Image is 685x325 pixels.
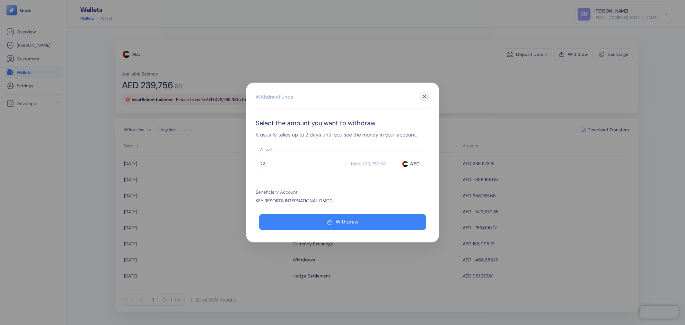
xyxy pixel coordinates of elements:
[256,198,429,205] div: KEY RESORTS INTERNATIONAL DMCC
[259,214,426,230] button: Withdraw
[640,306,679,319] iframe: Chatra live chat
[351,161,386,167] div: Max: 239,756.68
[256,93,293,101] div: Withdraw Funds
[256,131,429,139] div: It usually takes up to 2 days until you see the money in your account.
[256,119,429,128] div: Select the amount you want to withdraw
[420,92,429,102] div: ✕
[256,189,429,196] div: Beneficiary Account
[260,147,272,152] label: Amount
[336,220,359,225] div: Withdraw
